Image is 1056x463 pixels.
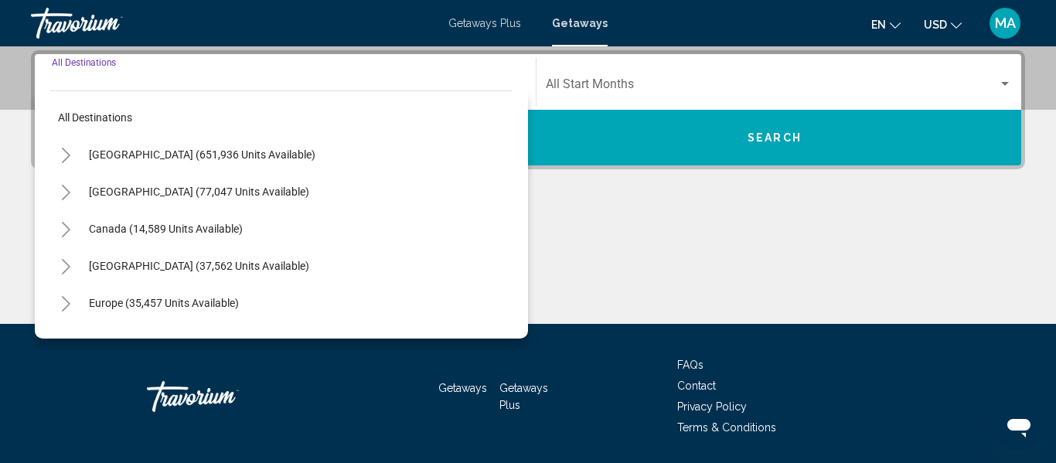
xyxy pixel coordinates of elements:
[924,13,962,36] button: Change currency
[438,382,487,394] a: Getaways
[81,174,317,209] button: [GEOGRAPHIC_DATA] (77,047 units available)
[50,176,81,207] button: Toggle Mexico (77,047 units available)
[58,111,132,124] span: All destinations
[499,382,548,411] a: Getaways Plus
[89,148,315,161] span: [GEOGRAPHIC_DATA] (651,936 units available)
[748,132,802,145] span: Search
[871,13,901,36] button: Change language
[50,288,81,318] button: Toggle Europe (35,457 units available)
[81,137,323,172] button: [GEOGRAPHIC_DATA] (651,936 units available)
[89,297,239,309] span: Europe (35,457 units available)
[995,15,1016,31] span: MA
[677,380,716,392] a: Contact
[81,285,247,321] button: Europe (35,457 units available)
[81,248,317,284] button: [GEOGRAPHIC_DATA] (37,562 units available)
[50,213,81,244] button: Toggle Canada (14,589 units available)
[89,223,243,235] span: Canada (14,589 units available)
[924,19,947,31] span: USD
[35,54,1021,165] div: Search widget
[81,211,250,247] button: Canada (14,589 units available)
[677,359,703,371] a: FAQs
[552,17,608,29] a: Getaways
[50,100,513,135] button: All destinations
[677,421,776,434] a: Terms & Conditions
[677,400,747,413] a: Privacy Policy
[31,8,433,39] a: Travorium
[147,373,301,420] a: Travorium
[81,322,250,358] button: Australia (3,034 units available)
[89,260,309,272] span: [GEOGRAPHIC_DATA] (37,562 units available)
[50,250,81,281] button: Toggle Caribbean & Atlantic Islands (37,562 units available)
[89,186,309,198] span: [GEOGRAPHIC_DATA] (77,047 units available)
[50,325,81,356] button: Toggle Australia (3,034 units available)
[994,401,1044,451] iframe: Button to launch messaging window
[985,7,1025,39] button: User Menu
[528,110,1021,165] button: Search
[448,17,521,29] a: Getaways Plus
[50,139,81,170] button: Toggle United States (651,936 units available)
[871,19,886,31] span: en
